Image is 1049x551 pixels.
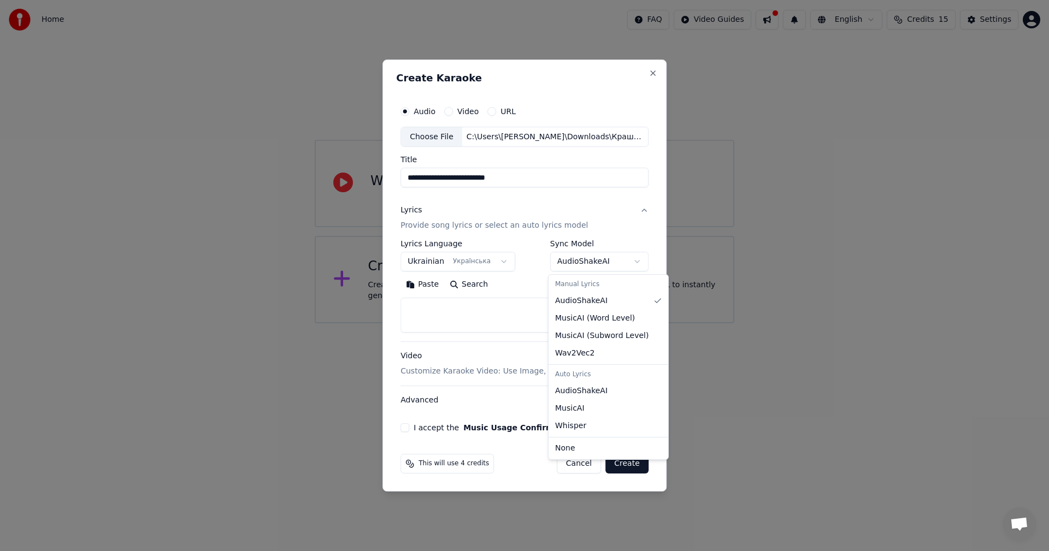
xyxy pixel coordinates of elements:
[555,330,649,341] span: MusicAI ( Subword Level )
[555,420,586,431] span: Whisper
[555,403,585,414] span: MusicAI
[555,348,594,359] span: Wav2Vec2
[555,295,608,306] span: AudioShakeAI
[555,386,608,396] span: AudioShakeAI
[555,313,635,324] span: MusicAI ( Word Level )
[551,367,666,382] div: Auto Lyrics
[555,443,575,454] span: None
[551,277,666,292] div: Manual Lyrics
